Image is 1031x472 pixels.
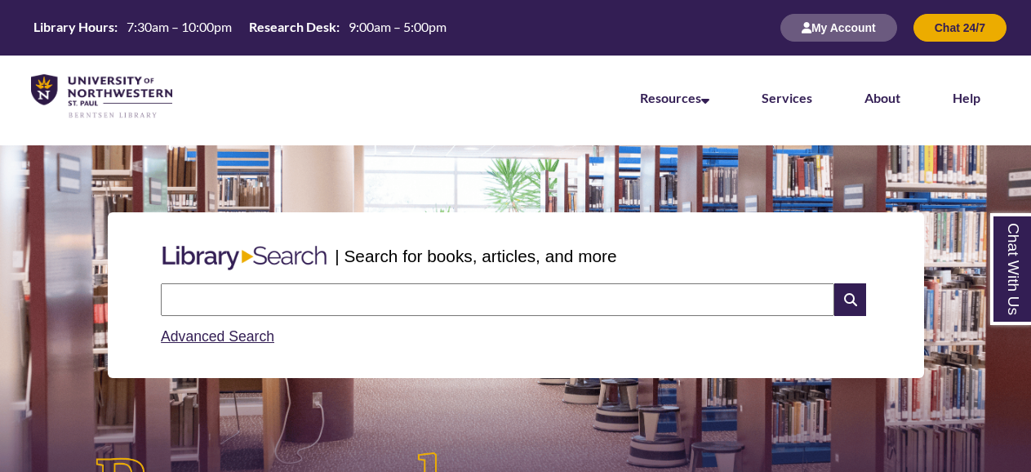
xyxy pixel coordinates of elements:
a: About [864,90,900,105]
a: Hours Today [27,18,453,38]
i: Search [834,283,865,316]
button: My Account [780,14,897,42]
th: Library Hours: [27,18,120,36]
span: 9:00am – 5:00pm [349,19,447,34]
p: | Search for books, articles, and more [335,243,616,269]
table: Hours Today [27,18,453,36]
a: Services [762,90,812,105]
a: Chat 24/7 [913,20,1007,34]
a: Resources [640,90,709,105]
th: Research Desk: [242,18,342,36]
a: My Account [780,20,897,34]
a: Help [953,90,980,105]
img: UNWSP Library Logo [31,74,172,119]
span: 7:30am – 10:00pm [127,19,232,34]
button: Chat 24/7 [913,14,1007,42]
a: Advanced Search [161,328,274,345]
img: Libary Search [154,239,335,277]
